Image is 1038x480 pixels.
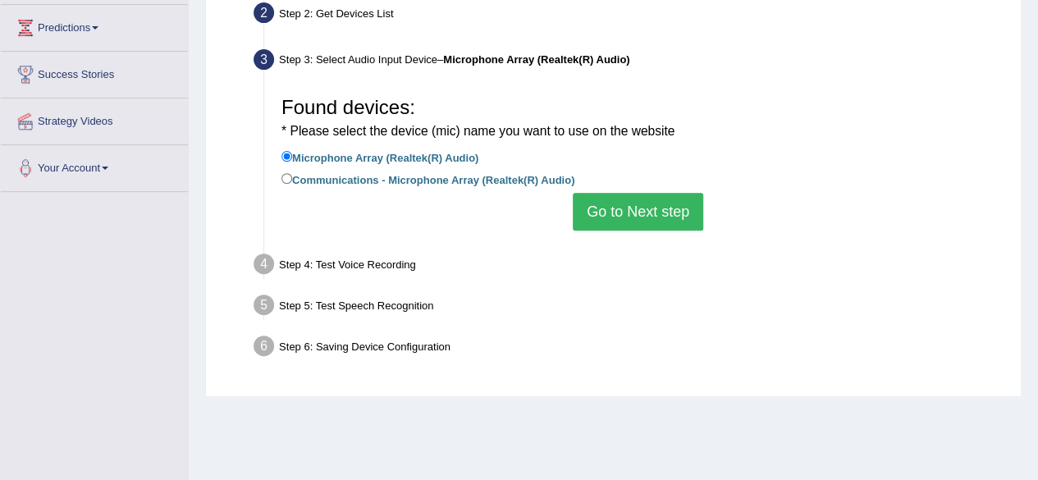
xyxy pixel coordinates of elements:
[281,170,574,188] label: Communications - Microphone Array (Realtek(R) Audio)
[281,173,292,184] input: Communications - Microphone Array (Realtek(R) Audio)
[246,44,1013,80] div: Step 3: Select Audio Input Device
[443,53,629,66] b: Microphone Array (Realtek(R) Audio)
[281,148,478,166] label: Microphone Array (Realtek(R) Audio)
[281,97,995,140] h3: Found devices:
[281,124,674,138] small: * Please select the device (mic) name you want to use on the website
[246,249,1013,285] div: Step 4: Test Voice Recording
[437,53,630,66] span: –
[1,145,188,186] a: Your Account
[246,331,1013,367] div: Step 6: Saving Device Configuration
[1,5,188,46] a: Predictions
[1,98,188,139] a: Strategy Videos
[281,151,292,162] input: Microphone Array (Realtek(R) Audio)
[573,193,703,231] button: Go to Next step
[246,290,1013,326] div: Step 5: Test Speech Recognition
[1,52,188,93] a: Success Stories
